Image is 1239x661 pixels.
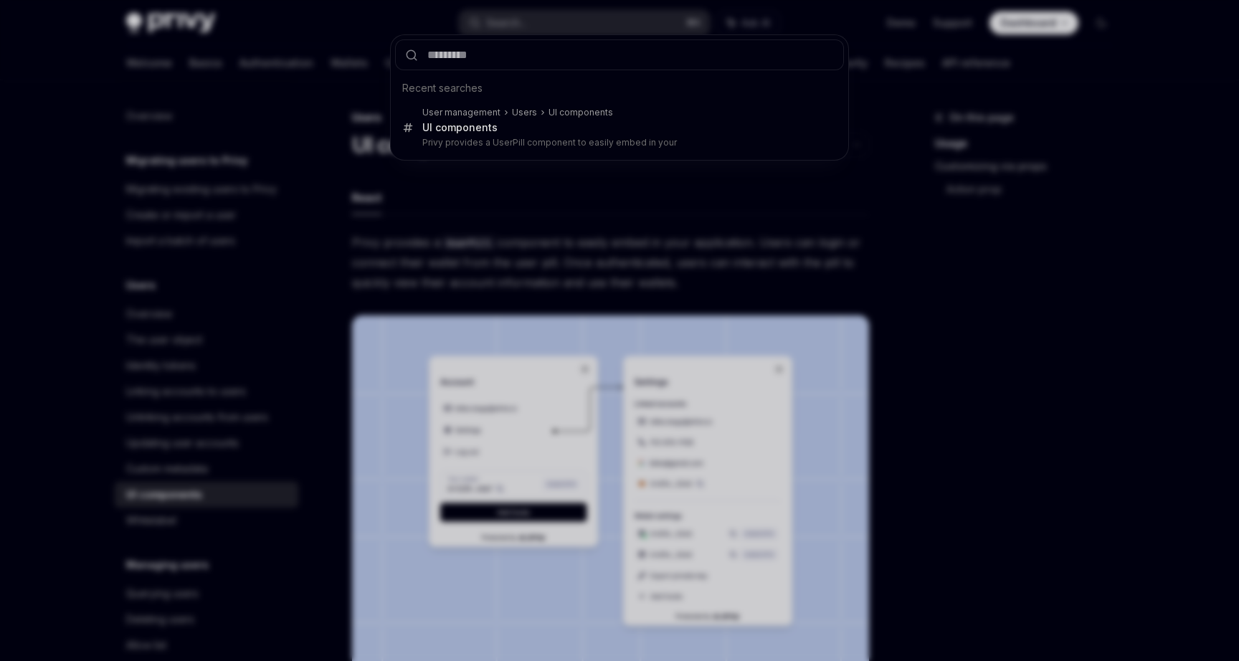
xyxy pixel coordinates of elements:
[422,107,500,118] div: User management
[512,107,537,118] div: Users
[422,121,498,134] div: onents
[549,107,613,118] div: UI components
[422,121,462,133] b: UI comp
[422,137,814,148] p: Privy provides a UserPill component to easily embed in your
[402,81,483,95] span: Recent searches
